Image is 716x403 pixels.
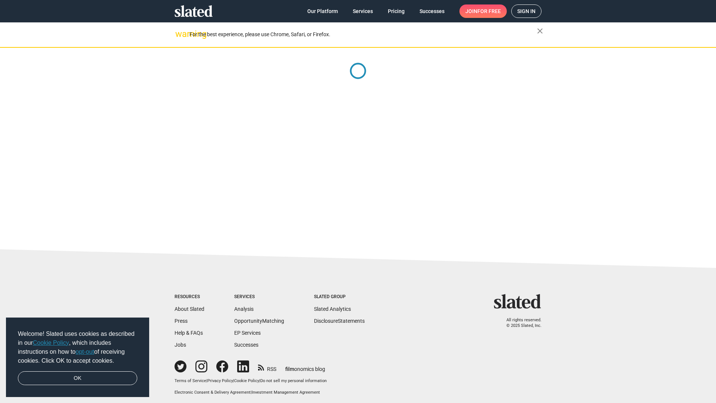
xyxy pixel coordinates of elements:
[314,318,365,324] a: DisclosureStatements
[285,360,325,373] a: filmonomics blog
[234,294,284,300] div: Services
[459,4,507,18] a: Joinfor free
[189,29,537,40] div: For the best experience, please use Chrome, Safari, or Firefox.
[499,318,541,328] p: All rights reserved. © 2025 Slated, Inc.
[251,390,252,395] span: |
[420,4,445,18] span: Successes
[517,5,536,18] span: Sign in
[258,361,276,373] a: RSS
[175,378,206,383] a: Terms of Service
[388,4,405,18] span: Pricing
[233,378,234,383] span: |
[76,349,94,355] a: opt-out
[301,4,344,18] a: Our Platform
[175,342,186,348] a: Jobs
[6,318,149,397] div: cookieconsent
[234,378,259,383] a: Cookie Policy
[234,330,261,336] a: EP Services
[234,318,284,324] a: OpportunityMatching
[347,4,379,18] a: Services
[314,306,351,312] a: Slated Analytics
[207,378,233,383] a: Privacy Policy
[206,378,207,383] span: |
[175,330,203,336] a: Help & FAQs
[285,366,294,372] span: film
[175,294,204,300] div: Resources
[175,306,204,312] a: About Slated
[175,29,184,38] mat-icon: warning
[477,4,501,18] span: for free
[175,390,251,395] a: Electronic Consent & Delivery Agreement
[260,378,327,384] button: Do not sell my personal information
[382,4,411,18] a: Pricing
[252,390,320,395] a: Investment Management Agreement
[234,306,254,312] a: Analysis
[175,318,188,324] a: Press
[18,371,137,385] a: dismiss cookie message
[353,4,373,18] span: Services
[314,294,365,300] div: Slated Group
[414,4,450,18] a: Successes
[259,378,260,383] span: |
[511,4,541,18] a: Sign in
[33,340,69,346] a: Cookie Policy
[234,342,258,348] a: Successes
[307,4,338,18] span: Our Platform
[18,329,137,365] span: Welcome! Slated uses cookies as described in our , which includes instructions on how to of recei...
[536,26,544,35] mat-icon: close
[465,4,501,18] span: Join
